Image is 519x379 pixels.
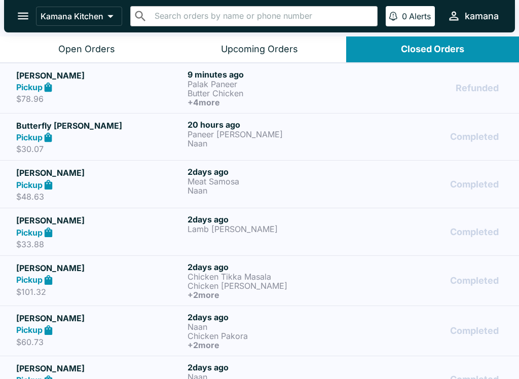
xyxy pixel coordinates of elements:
[188,322,355,331] p: Naan
[188,331,355,340] p: Chicken Pakora
[16,120,183,132] h5: Butterfly [PERSON_NAME]
[188,89,355,98] p: Butter Chicken
[16,362,183,374] h5: [PERSON_NAME]
[188,167,229,177] span: 2 days ago
[16,82,43,92] strong: Pickup
[188,69,355,80] h6: 9 minutes ago
[188,120,355,130] h6: 20 hours ago
[16,262,183,274] h5: [PERSON_NAME]
[443,5,503,27] button: kamana
[16,228,43,238] strong: Pickup
[36,7,122,26] button: Kamana Kitchen
[402,11,407,21] p: 0
[188,139,355,148] p: Naan
[409,11,431,21] p: Alerts
[465,10,499,22] div: kamana
[16,275,43,285] strong: Pickup
[16,287,183,297] p: $101.32
[16,312,183,324] h5: [PERSON_NAME]
[188,312,229,322] span: 2 days ago
[16,132,43,142] strong: Pickup
[16,167,183,179] h5: [PERSON_NAME]
[188,362,229,372] span: 2 days ago
[188,80,355,89] p: Palak Paneer
[188,281,355,290] p: Chicken [PERSON_NAME]
[16,144,183,154] p: $30.07
[188,186,355,195] p: Naan
[401,44,464,55] div: Closed Orders
[188,130,355,139] p: Paneer [PERSON_NAME]
[152,9,373,23] input: Search orders by name or phone number
[16,214,183,226] h5: [PERSON_NAME]
[16,180,43,190] strong: Pickup
[188,290,355,299] h6: + 2 more
[16,192,183,202] p: $48.63
[188,224,355,234] p: Lamb [PERSON_NAME]
[221,44,298,55] div: Upcoming Orders
[58,44,115,55] div: Open Orders
[16,69,183,82] h5: [PERSON_NAME]
[16,337,183,347] p: $60.73
[16,325,43,335] strong: Pickup
[41,11,103,21] p: Kamana Kitchen
[188,340,355,350] h6: + 2 more
[16,239,183,249] p: $33.88
[10,3,36,29] button: open drawer
[16,94,183,104] p: $78.96
[188,98,355,107] h6: + 4 more
[188,214,229,224] span: 2 days ago
[188,262,229,272] span: 2 days ago
[188,177,355,186] p: Meat Samosa
[188,272,355,281] p: Chicken Tikka Masala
